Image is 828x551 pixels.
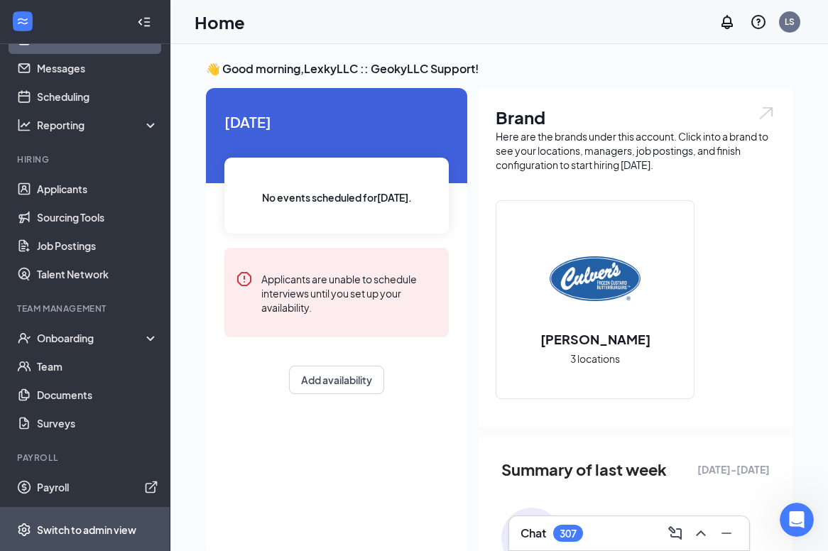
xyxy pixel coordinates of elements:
[37,473,158,501] a: PayrollExternalLink
[521,525,546,541] h3: Chat
[17,302,156,315] div: Team Management
[37,523,136,537] div: Switch to admin view
[526,330,665,348] h2: [PERSON_NAME]
[496,129,775,172] div: Here are the brands under this account. Click into a brand to see your locations, managers, job p...
[37,203,158,231] a: Sourcing Tools
[206,61,792,77] h3: 👋 Good morning, LexkyLLC :: GeokyLLC Support !
[37,260,158,288] a: Talent Network
[690,522,712,545] button: ChevronUp
[715,522,738,545] button: Minimize
[37,175,158,203] a: Applicants
[719,13,736,31] svg: Notifications
[224,111,449,133] span: [DATE]
[37,231,158,260] a: Job Postings
[16,14,30,28] svg: WorkstreamLogo
[664,522,687,545] button: ComposeMessage
[17,331,31,345] svg: UserCheck
[780,503,814,537] iframe: Intercom live chat
[17,523,31,537] svg: Settings
[697,462,770,477] span: [DATE] - [DATE]
[37,54,158,82] a: Messages
[750,13,767,31] svg: QuestionInfo
[17,153,156,165] div: Hiring
[37,409,158,437] a: Surveys
[37,82,158,111] a: Scheduling
[236,271,253,288] svg: Error
[262,190,412,205] span: No events scheduled for [DATE] .
[37,352,158,381] a: Team
[560,528,577,540] div: 307
[195,10,245,34] h1: Home
[785,16,795,28] div: LS
[261,271,437,315] div: Applicants are unable to schedule interviews until you set up your availability.
[37,381,158,409] a: Documents
[289,366,384,394] button: Add availability
[718,525,735,542] svg: Minimize
[692,525,709,542] svg: ChevronUp
[37,118,159,132] div: Reporting
[17,452,156,464] div: Payroll
[17,118,31,132] svg: Analysis
[496,105,775,129] h1: Brand
[137,15,151,29] svg: Collapse
[570,351,620,366] span: 3 locations
[37,331,146,345] div: Onboarding
[667,525,684,542] svg: ComposeMessage
[550,234,641,324] img: Culver's
[501,457,667,482] span: Summary of last week
[757,105,775,121] img: open.6027fd2a22e1237b5b06.svg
